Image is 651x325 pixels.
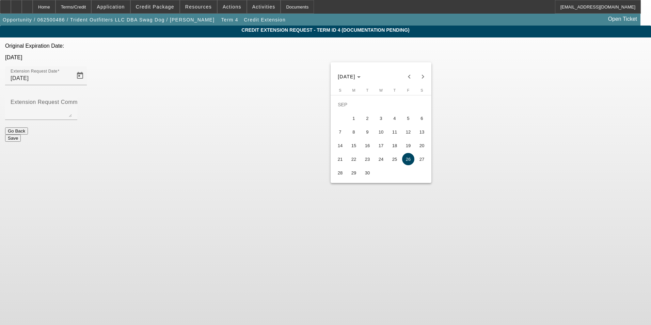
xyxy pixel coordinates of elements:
[374,139,388,152] button: September 17, 2025
[388,125,401,139] button: September 11, 2025
[348,139,360,152] span: 15
[361,139,374,152] span: 16
[402,112,414,124] span: 5
[375,139,387,152] span: 17
[348,126,360,138] span: 8
[333,152,347,166] button: September 21, 2025
[402,126,414,138] span: 12
[352,88,355,92] span: M
[348,153,360,165] span: 22
[388,126,401,138] span: 11
[394,88,396,92] span: T
[402,70,416,83] button: Previous month
[347,166,361,180] button: September 29, 2025
[361,152,374,166] button: September 23, 2025
[361,139,374,152] button: September 16, 2025
[388,111,401,125] button: September 4, 2025
[402,153,414,165] span: 26
[347,125,361,139] button: September 8, 2025
[416,153,428,165] span: 27
[334,126,346,138] span: 7
[361,167,374,179] span: 30
[361,125,374,139] button: September 9, 2025
[374,152,388,166] button: September 24, 2025
[401,152,415,166] button: September 26, 2025
[401,125,415,139] button: September 12, 2025
[407,88,410,92] span: F
[361,126,374,138] span: 9
[388,112,401,124] span: 4
[334,153,346,165] span: 21
[361,112,374,124] span: 2
[366,88,369,92] span: T
[416,139,428,152] span: 20
[420,88,423,92] span: S
[334,139,346,152] span: 14
[334,167,346,179] span: 28
[379,88,383,92] span: W
[388,139,401,152] span: 18
[415,111,429,125] button: September 6, 2025
[388,139,401,152] button: September 18, 2025
[361,166,374,180] button: September 30, 2025
[388,153,401,165] span: 25
[416,70,430,83] button: Next month
[333,98,429,111] td: SEP
[347,111,361,125] button: September 1, 2025
[333,139,347,152] button: September 14, 2025
[333,125,347,139] button: September 7, 2025
[361,111,374,125] button: September 2, 2025
[416,126,428,138] span: 13
[348,112,360,124] span: 1
[401,139,415,152] button: September 19, 2025
[375,153,387,165] span: 24
[415,152,429,166] button: September 27, 2025
[335,71,363,83] button: Choose month and year
[375,112,387,124] span: 3
[401,111,415,125] button: September 5, 2025
[339,88,341,92] span: S
[402,139,414,152] span: 19
[374,111,388,125] button: September 3, 2025
[375,126,387,138] span: 10
[416,112,428,124] span: 6
[333,166,347,180] button: September 28, 2025
[361,153,374,165] span: 23
[338,74,355,79] span: [DATE]
[347,152,361,166] button: September 22, 2025
[374,125,388,139] button: September 10, 2025
[415,139,429,152] button: September 20, 2025
[348,167,360,179] span: 29
[415,125,429,139] button: September 13, 2025
[347,139,361,152] button: September 15, 2025
[388,152,401,166] button: September 25, 2025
